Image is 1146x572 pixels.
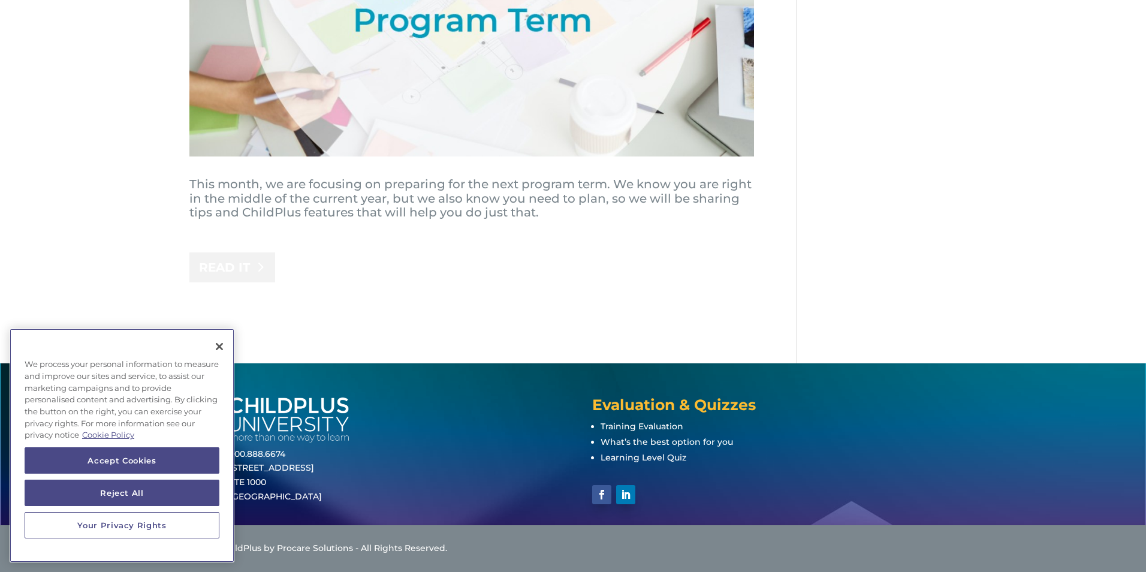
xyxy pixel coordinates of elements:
a: Training Evaluation [601,421,683,432]
div: We process your personal information to measure and improve our sites and service, to assist our ... [10,353,234,447]
div: © 2025 ChildPlus by Procare Solutions - All Rights Reserved. [189,541,957,556]
a: 800.888.6674 [229,448,285,459]
a: Follow on LinkedIn [616,485,635,504]
h4: Evaluation & Quizzes [592,398,917,419]
button: Close [206,333,233,360]
a: Follow on Facebook [592,485,611,504]
a: [STREET_ADDRESS]STE 1000[GEOGRAPHIC_DATA] [229,462,322,502]
div: Privacy [10,329,234,562]
button: Your Privacy Rights [25,512,219,538]
p: This month, we are focusing on preparing for the next program term. We know you are right in the ... [189,177,754,220]
a: More information about your privacy, opens in a new tab [82,430,134,439]
a: Learning Level Quiz [601,452,686,463]
button: Reject All [25,480,219,506]
div: Cookie banner [10,329,234,562]
button: Accept Cookies [25,447,219,474]
img: white-cpu-wordmark [229,398,349,442]
a: What’s the best option for you [601,436,733,447]
iframe: Chat Widget [950,442,1146,572]
a: READ IT [189,252,275,282]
